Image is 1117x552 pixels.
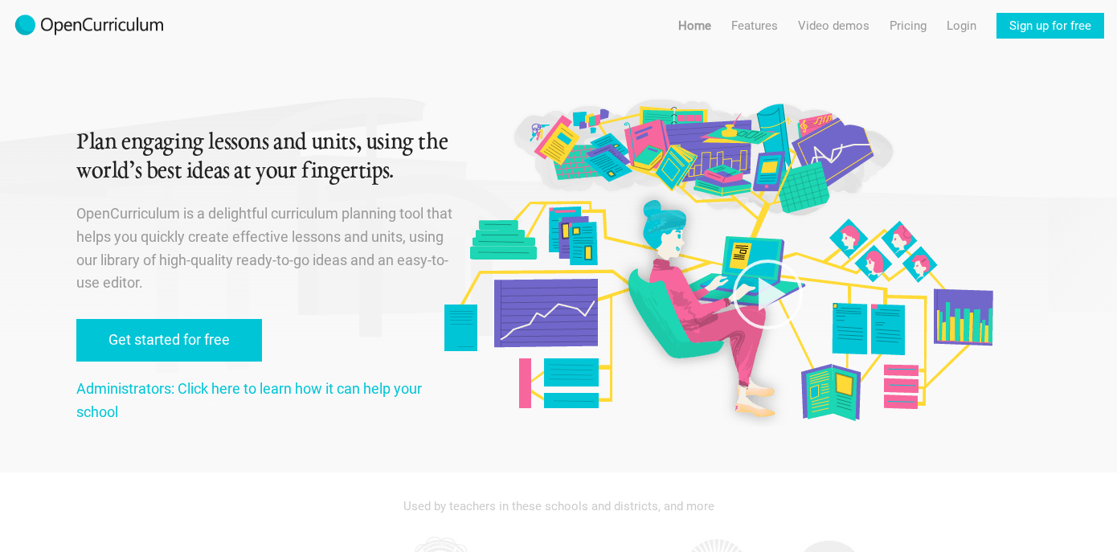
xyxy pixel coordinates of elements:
[678,13,711,39] a: Home
[76,380,422,420] a: Administrators: Click here to learn how it can help your school
[76,129,456,186] h1: Plan engaging lessons and units, using the world’s best ideas at your fingertips.
[76,202,456,295] p: OpenCurriculum is a delightful curriculum planning tool that helps you quickly create effective l...
[947,13,976,39] a: Login
[438,96,997,427] img: Original illustration by Malisa Suchanya, Oakland, CA (malisasuchanya.com)
[798,13,869,39] a: Video demos
[996,13,1104,39] a: Sign up for free
[731,13,778,39] a: Features
[76,319,262,362] a: Get started for free
[890,13,927,39] a: Pricing
[13,13,166,39] img: 2017-logo-m.png
[76,489,1041,524] div: Used by teachers in these schools and districts, and more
